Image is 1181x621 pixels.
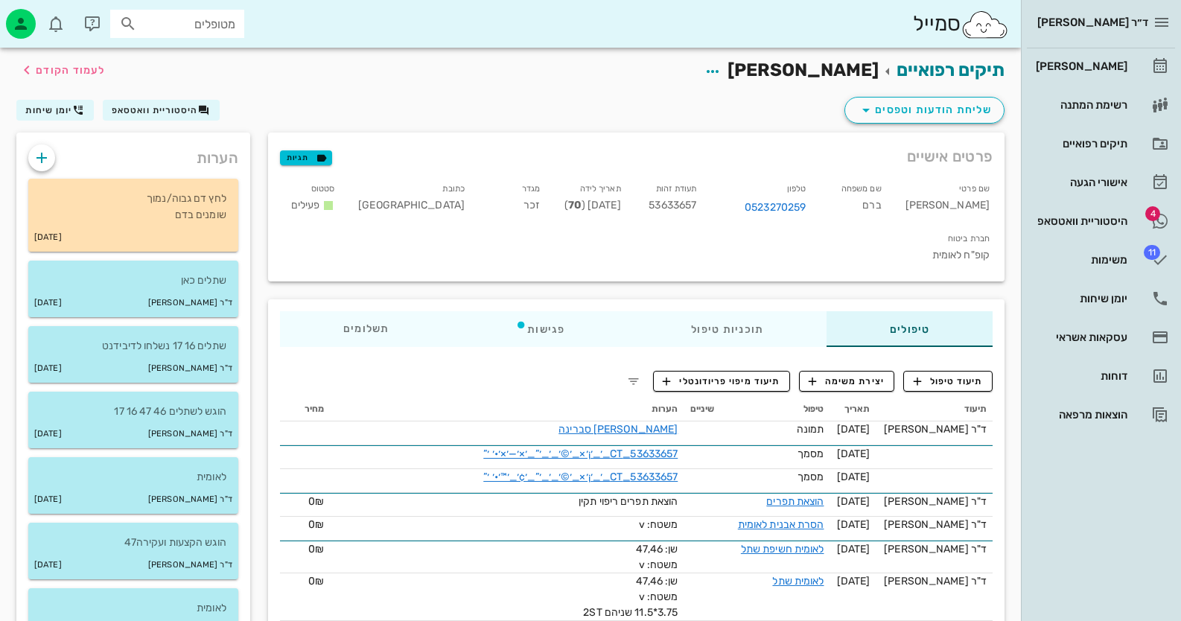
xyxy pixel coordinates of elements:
[837,423,870,436] span: [DATE]
[1033,138,1127,150] div: תיקים רפואיים
[283,247,990,264] div: קופ"ח לאומית
[1027,203,1175,239] a: תגהיסטוריית וואטסאפ
[112,105,198,115] span: היסטוריית וואטסאפ
[797,423,824,436] span: תמונה
[583,575,678,619] span: שן: 47,46 משטח: v 3.75*11.5 שניהם 2ST
[897,60,1005,80] a: תיקים רפואיים
[148,491,232,508] small: ד"ר [PERSON_NAME]
[558,423,678,436] a: [PERSON_NAME] סברינה
[1033,254,1127,266] div: משימות
[358,199,465,211] span: [GEOGRAPHIC_DATA]
[343,324,389,334] span: תשלומים
[568,199,582,211] strong: 70
[827,311,993,347] div: טיפולים
[787,184,806,194] small: טלפון
[40,191,226,223] p: לחץ דם גבוה/נמוך שומנים בדם
[961,10,1009,39] img: SmileCloud logo
[40,469,226,485] p: לאומית
[308,495,324,508] span: 0₪
[1037,16,1148,29] span: ד״ר [PERSON_NAME]
[308,575,324,587] span: 0₪
[1144,245,1160,260] span: תג
[959,184,990,194] small: שם פרטי
[34,426,62,442] small: [DATE]
[40,338,226,354] p: שתלים 16 17 נשלחו לדיבידנט
[1027,242,1175,278] a: תגמשימות
[653,371,790,392] button: תיעוד מיפוי פריודונטלי
[148,426,232,442] small: ד"ר [PERSON_NAME]
[1027,281,1175,316] a: יומן שיחות
[1027,126,1175,162] a: תיקים רפואיים
[34,491,62,508] small: [DATE]
[684,398,720,421] th: שיניים
[1027,358,1175,394] a: דוחות
[1027,319,1175,355] a: עסקאות אשראי
[1033,293,1127,305] div: יומן שיחות
[818,177,894,227] div: ברם
[837,575,870,587] span: [DATE]
[948,234,990,243] small: חברת ביטוח
[1027,48,1175,84] a: [PERSON_NAME]
[564,199,621,211] span: [DATE] ( )
[25,105,72,115] span: יומן שיחות
[40,273,226,289] p: שתלים כאן
[907,144,993,168] span: פרטים אישיים
[291,199,320,211] span: פעילים
[882,517,987,532] div: ד"ר [PERSON_NAME]
[882,541,987,557] div: ד"ר [PERSON_NAME]
[280,398,330,421] th: מחיר
[579,495,678,508] span: הוצאת תפרים ריפוי תקין
[330,398,684,421] th: הערות
[857,101,992,119] span: שליחת הודעות וטפסים
[720,398,830,421] th: טיפול
[745,200,806,216] a: 0523270259
[882,421,987,437] div: ד"ר [PERSON_NAME]
[799,371,895,392] button: יצירת משימה
[639,518,678,531] span: משטח: v
[649,199,696,211] span: 53633657
[34,229,62,246] small: [DATE]
[103,100,220,121] button: היסטוריית וואטסאפ
[728,60,879,80] span: [PERSON_NAME]
[287,151,325,165] span: תגיות
[741,543,824,555] a: לאומית חשיפת שתל
[34,557,62,573] small: [DATE]
[798,448,824,460] span: מסמך
[311,184,335,194] small: סטטוס
[1033,331,1127,343] div: עסקאות אשראי
[882,494,987,509] div: ד"ר [PERSON_NAME]
[837,495,870,508] span: [DATE]
[18,57,105,83] button: לעמוד הקודם
[844,97,1005,124] button: שליחת הודעות וטפסים
[837,543,870,555] span: [DATE]
[16,100,94,121] button: יומן שיחות
[34,295,62,311] small: [DATE]
[830,398,876,421] th: תאריך
[876,398,993,421] th: תיעוד
[522,184,540,194] small: מגדר
[656,184,696,194] small: תעודת זהות
[663,375,780,388] span: תיעוד מיפוי פריודונטלי
[34,360,62,377] small: [DATE]
[148,295,232,311] small: ד"ר [PERSON_NAME]
[1033,215,1127,227] div: היסטוריית וואטסאפ
[882,573,987,589] div: ד"ר [PERSON_NAME]
[308,518,324,531] span: 0₪
[1027,165,1175,200] a: אישורי הגעה
[1027,87,1175,123] a: רשימת המתנה
[148,557,232,573] small: ד"ר [PERSON_NAME]
[738,518,824,531] a: הסרת אבנית לאומית
[894,177,1002,227] div: [PERSON_NAME]
[477,177,553,227] div: זכר
[798,471,824,483] span: מסמך
[903,371,993,392] button: תיעוד טיפול
[148,360,232,377] small: ד"ר [PERSON_NAME]
[483,471,678,483] a: 53633657_CT_׳_׳¡׳×_׳©׳_׳_׳”_׳¢׳_׳™׳•׳ ׳”
[1027,397,1175,433] a: הוצאות מרפאה
[44,12,53,21] span: תג
[16,133,250,176] div: הערות
[837,518,870,531] span: [DATE]
[1033,60,1127,72] div: [PERSON_NAME]
[1033,176,1127,188] div: אישורי הגעה
[628,311,827,347] div: תוכניות טיפול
